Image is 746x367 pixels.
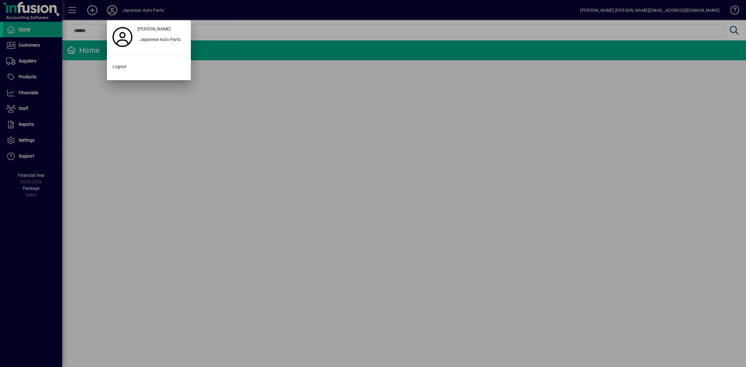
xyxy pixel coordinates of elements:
[135,34,188,46] button: Japanese Auto Parts
[113,63,127,70] span: Logout
[110,61,188,72] button: Logout
[137,26,171,32] span: [PERSON_NAME]
[135,23,188,34] a: [PERSON_NAME]
[110,31,135,43] a: Profile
